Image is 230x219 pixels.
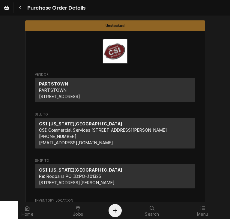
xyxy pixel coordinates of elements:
[127,203,177,218] a: Search
[35,158,195,163] span: Ship To
[39,140,113,145] a: [EMAIL_ADDRESS][DOMAIN_NAME]
[73,212,83,217] span: Jobs
[35,164,195,188] div: Ship To
[25,20,205,31] div: Status
[197,212,208,217] span: Menu
[25,4,86,12] span: Purchase Order Details
[39,88,80,99] span: PARTSTOWN [STREET_ADDRESS]
[103,39,128,64] img: Logo
[35,72,195,77] span: Vendor
[35,164,195,191] div: Ship To
[35,158,195,191] div: Purchase Order Ship To
[39,167,122,172] strong: CSI [US_STATE][GEOGRAPHIC_DATA]
[106,24,124,28] span: Unstocked
[35,118,195,148] div: Bill To
[39,121,122,126] strong: CSI [US_STATE][GEOGRAPHIC_DATA]
[35,118,195,151] div: Bill To
[2,203,52,218] a: Home
[35,78,195,102] div: Vendor
[145,212,159,217] span: Search
[35,112,195,117] span: Bill To
[53,203,103,218] a: Jobs
[109,204,122,217] button: Create Object
[22,212,33,217] span: Home
[39,174,101,179] span: Re: Roopairs PO ID: PO-301325
[39,127,167,133] span: CSI Commercial Services [STREET_ADDRESS][PERSON_NAME]
[39,81,68,86] strong: PARTSTOWN
[39,134,76,139] a: [PHONE_NUMBER]
[35,112,195,151] div: Purchase Order Bill To
[178,203,228,218] a: Menu
[39,180,115,185] span: [STREET_ADDRESS][PERSON_NAME]
[35,72,195,105] div: Purchase Order Vendor
[35,198,195,203] span: Inventory Location
[35,78,195,105] div: Vendor
[15,2,25,13] button: Navigate back
[1,2,12,13] a: Go to Purchase Orders
[35,198,195,211] div: Inventory Location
